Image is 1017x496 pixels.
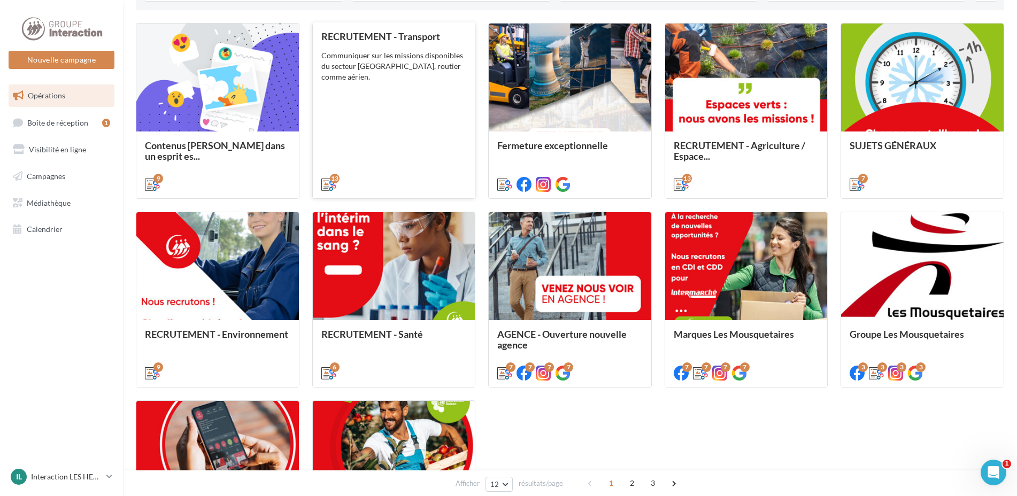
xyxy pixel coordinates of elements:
div: 7 [506,362,515,372]
span: Campagnes [27,172,65,181]
div: 7 [544,362,554,372]
div: 7 [564,362,573,372]
span: IL [16,471,22,482]
div: 9 [153,362,163,372]
a: Calendrier [6,218,117,241]
div: 7 [682,362,692,372]
span: Afficher [456,478,480,489]
div: 7 [525,362,535,372]
div: Communiquer sur les missions disponibles du secteur [GEOGRAPHIC_DATA], routier comme aérien. [321,50,467,82]
div: 3 [858,362,868,372]
div: 13 [682,174,692,183]
span: 1 [1003,460,1011,468]
a: Opérations [6,84,117,107]
a: Campagnes [6,165,117,188]
span: Visibilité en ligne [29,145,86,154]
span: Opérations [28,91,65,100]
div: 3 [897,362,906,372]
span: résultats/page [519,478,563,489]
div: 7 [858,174,868,183]
span: Calendrier [27,224,63,234]
span: 12 [490,480,499,489]
div: 6 [330,362,340,372]
span: RECRUTEMENT - Transport [321,30,440,42]
div: 7 [721,362,730,372]
button: Nouvelle campagne [9,51,114,69]
div: 3 [877,362,887,372]
div: 3 [916,362,926,372]
span: Boîte de réception [27,118,88,127]
span: Contenus [PERSON_NAME] dans un esprit es... [145,139,285,162]
a: Médiathèque [6,192,117,214]
div: 7 [740,362,750,372]
span: 1 [603,475,620,492]
span: RECRUTEMENT - Environnement [145,328,288,340]
div: 9 [153,174,163,183]
div: 7 [702,362,711,372]
button: 12 [486,477,513,492]
span: AGENCE - Ouverture nouvelle agence [497,328,627,351]
span: Fermeture exceptionnelle [497,139,608,151]
iframe: Intercom live chat [981,460,1006,485]
a: IL Interaction LES HERBIERS [9,467,114,487]
div: 1 [102,119,110,127]
a: Visibilité en ligne [6,138,117,161]
span: Marques Les Mousquetaires [674,328,794,340]
span: RECRUTEMENT - Agriculture / Espace... [674,139,805,162]
div: 13 [330,174,340,183]
span: SUJETS GÉNÉRAUX [850,139,936,151]
p: Interaction LES HERBIERS [31,471,102,482]
span: Médiathèque [27,198,71,207]
a: Boîte de réception1 [6,111,117,134]
span: 3 [644,475,661,492]
span: 2 [623,475,641,492]
span: RECRUTEMENT - Santé [321,328,423,340]
span: Groupe Les Mousquetaires [850,328,964,340]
